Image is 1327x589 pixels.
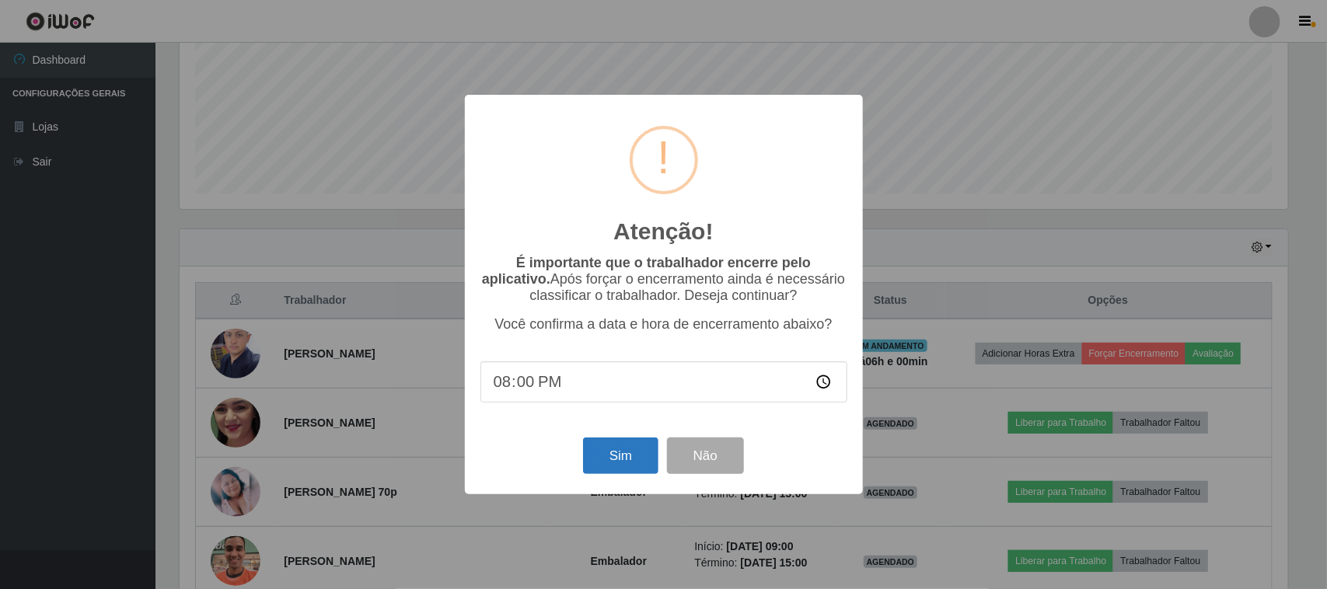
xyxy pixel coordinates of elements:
p: Após forçar o encerramento ainda é necessário classificar o trabalhador. Deseja continuar? [480,255,847,304]
p: Você confirma a data e hora de encerramento abaixo? [480,316,847,333]
h2: Atenção! [613,218,713,246]
button: Sim [583,437,658,474]
button: Não [667,437,744,474]
b: É importante que o trabalhador encerre pelo aplicativo. [482,255,811,287]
